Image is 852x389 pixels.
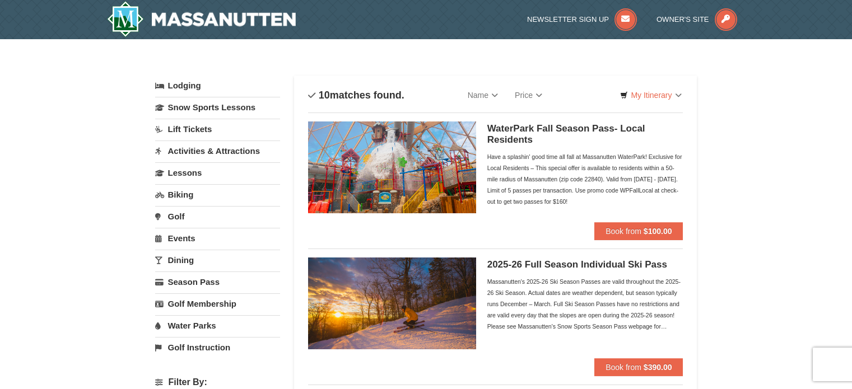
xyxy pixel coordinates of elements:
[657,15,709,24] span: Owner's Site
[506,84,551,106] a: Price
[155,228,280,249] a: Events
[657,15,737,24] a: Owner's Site
[308,121,476,213] img: 6619937-212-8c750e5f.jpg
[107,1,296,37] a: Massanutten Resort
[527,15,609,24] span: Newsletter Sign Up
[155,377,280,387] h4: Filter By:
[155,162,280,183] a: Lessons
[155,250,280,270] a: Dining
[155,271,280,292] a: Season Pass
[594,222,683,240] button: Book from $100.00
[155,293,280,314] a: Golf Membership
[487,123,683,146] h5: WaterPark Fall Season Pass- Local Residents
[155,184,280,205] a: Biking
[487,151,683,207] div: Have a splashin' good time all fall at Massanutten WaterPark! Exclusive for Local Residents – Thi...
[644,227,672,236] strong: $100.00
[155,119,280,139] a: Lift Tickets
[487,276,683,332] div: Massanutten's 2025-26 Ski Season Passes are valid throughout the 2025-26 Ski Season. Actual dates...
[155,97,280,118] a: Snow Sports Lessons
[459,84,506,106] a: Name
[644,363,672,372] strong: $390.00
[594,358,683,376] button: Book from $390.00
[613,87,688,104] a: My Itinerary
[487,259,683,270] h5: 2025-26 Full Season Individual Ski Pass
[155,337,280,358] a: Golf Instruction
[527,15,637,24] a: Newsletter Sign Up
[606,227,641,236] span: Book from
[107,1,296,37] img: Massanutten Resort Logo
[606,363,641,372] span: Book from
[155,206,280,227] a: Golf
[155,140,280,161] a: Activities & Attractions
[308,257,476,349] img: 6619937-208-2295c65e.jpg
[155,315,280,336] a: Water Parks
[155,76,280,96] a: Lodging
